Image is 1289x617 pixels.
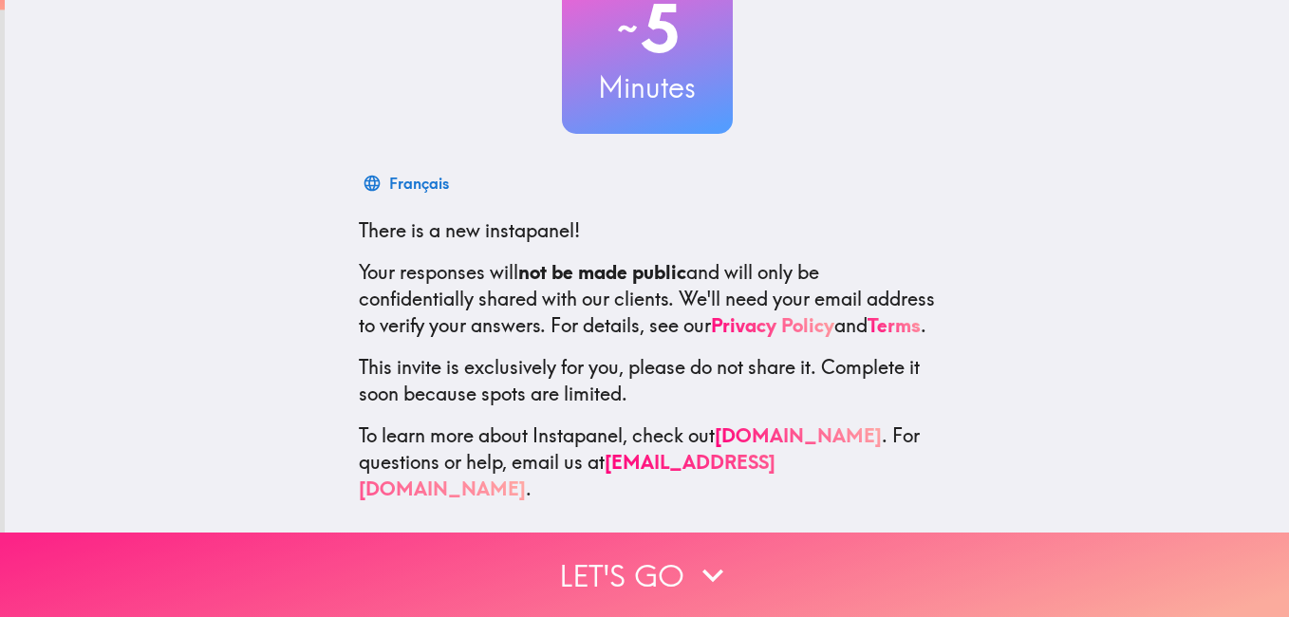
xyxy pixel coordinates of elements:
a: [EMAIL_ADDRESS][DOMAIN_NAME] [359,450,775,500]
span: There is a new instapanel! [359,218,580,242]
a: Privacy Policy [711,313,834,337]
p: Your responses will and will only be confidentially shared with our clients. We'll need your emai... [359,259,936,339]
a: Terms [868,313,921,337]
h3: Minutes [562,67,733,107]
button: Français [359,164,457,202]
a: [DOMAIN_NAME] [715,423,882,447]
p: To learn more about Instapanel, check out . For questions or help, email us at . [359,422,936,502]
p: This invite is exclusively for you, please do not share it. Complete it soon because spots are li... [359,354,936,407]
b: not be made public [518,260,686,284]
div: Français [389,170,449,196]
